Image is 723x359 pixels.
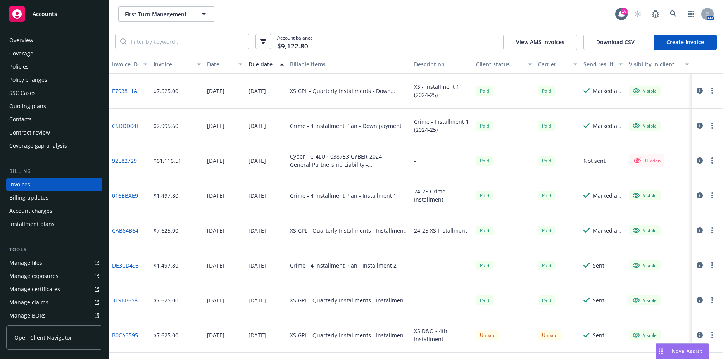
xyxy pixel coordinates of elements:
button: Invoice ID [109,55,150,74]
div: Due date [248,60,275,68]
div: Crime - Installment 1 (2024-25) [414,117,470,134]
div: Manage certificates [9,283,60,295]
button: Invoice amount [150,55,204,74]
input: Filter by keyword... [126,34,249,49]
div: Visible [633,192,657,199]
a: 92E82729 [112,157,137,165]
a: Manage claims [6,296,102,309]
span: Paid [476,191,493,200]
div: Not sent [583,157,606,165]
button: Due date [245,55,287,74]
div: Sent [593,261,604,269]
div: Manage exposures [9,270,59,282]
a: Accounts [6,3,102,25]
button: Date issued [204,55,245,74]
div: [DATE] [248,331,266,339]
div: Paid [476,295,493,305]
div: Paid [476,226,493,235]
a: E793811A [112,87,137,95]
div: $61,116.51 [154,157,181,165]
div: Marked as sent [593,192,623,200]
div: 24-25 Crime Installment [414,187,470,204]
div: Visibility in client dash [629,60,680,68]
div: - [414,261,416,269]
div: Manage BORs [9,309,46,322]
div: Paid [538,226,555,235]
div: Crime - 4 Installment Plan - Installment 1 [290,192,397,200]
button: Carrier status [535,55,580,74]
div: $7,625.00 [154,296,178,304]
div: $2,995.60 [154,122,178,130]
div: Visible [633,262,657,269]
a: 319BB658 [112,296,138,304]
div: Marked as sent [593,122,623,130]
a: Start snowing [630,6,645,22]
div: [DATE] [207,296,224,304]
button: Nova Assist [656,343,709,359]
span: Paid [538,295,555,305]
div: Paid [476,121,493,131]
a: B0CA3595 [112,331,138,339]
div: Paid [538,121,555,131]
div: Cyber - C-4LUP-038753-CYBER-2024 [290,152,408,161]
div: Paid [538,191,555,200]
a: Manage files [6,257,102,269]
div: Carrier status [538,60,569,68]
a: Invoices [6,178,102,191]
a: Overview [6,34,102,47]
div: [DATE] [207,157,224,165]
div: $1,497.80 [154,261,178,269]
div: Paid [538,156,555,166]
div: Invoice ID [112,60,139,68]
div: $7,625.00 [154,87,178,95]
div: Manage files [9,257,42,269]
div: [DATE] [207,192,224,200]
div: Policy changes [9,74,47,86]
div: Invoices [9,178,30,191]
div: SSC Cases [9,87,36,99]
div: Unpaid [476,330,499,340]
a: DE3CD493 [112,261,139,269]
div: Billing updates [9,192,48,204]
div: Crime - 4 Installment Plan - Down payment [290,122,402,130]
div: Coverage gap analysis [9,140,67,152]
div: Tools [6,246,102,254]
button: View AMS invoices [503,35,577,50]
div: XS GPL - Quarterly Installments - Down payment [290,87,408,95]
a: Quoting plans [6,100,102,112]
a: Report a Bug [648,6,663,22]
div: Visible [633,331,657,338]
div: [DATE] [248,192,266,200]
span: First Turn Management, LLC [125,10,192,18]
a: C5DDD04F [112,122,139,130]
button: Client status [473,55,535,74]
div: Paid [476,86,493,96]
span: Open Client Navigator [14,333,72,342]
div: Policies [9,60,29,73]
a: Account charges [6,205,102,217]
div: - [414,296,416,304]
a: Manage exposures [6,270,102,282]
span: Account balance [277,35,313,49]
a: Contract review [6,126,102,139]
div: Description [414,60,470,68]
div: - [414,157,416,165]
a: SSC Cases [6,87,102,99]
div: Client status [476,60,523,68]
div: $7,625.00 [154,226,178,235]
div: Unpaid [538,330,561,340]
a: Search [666,6,681,22]
div: Account charges [9,205,52,217]
button: Send result [580,55,626,74]
a: 016BBAE9 [112,192,138,200]
div: $1,497.80 [154,192,178,200]
div: Paid [538,261,555,270]
div: [DATE] [248,122,266,130]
